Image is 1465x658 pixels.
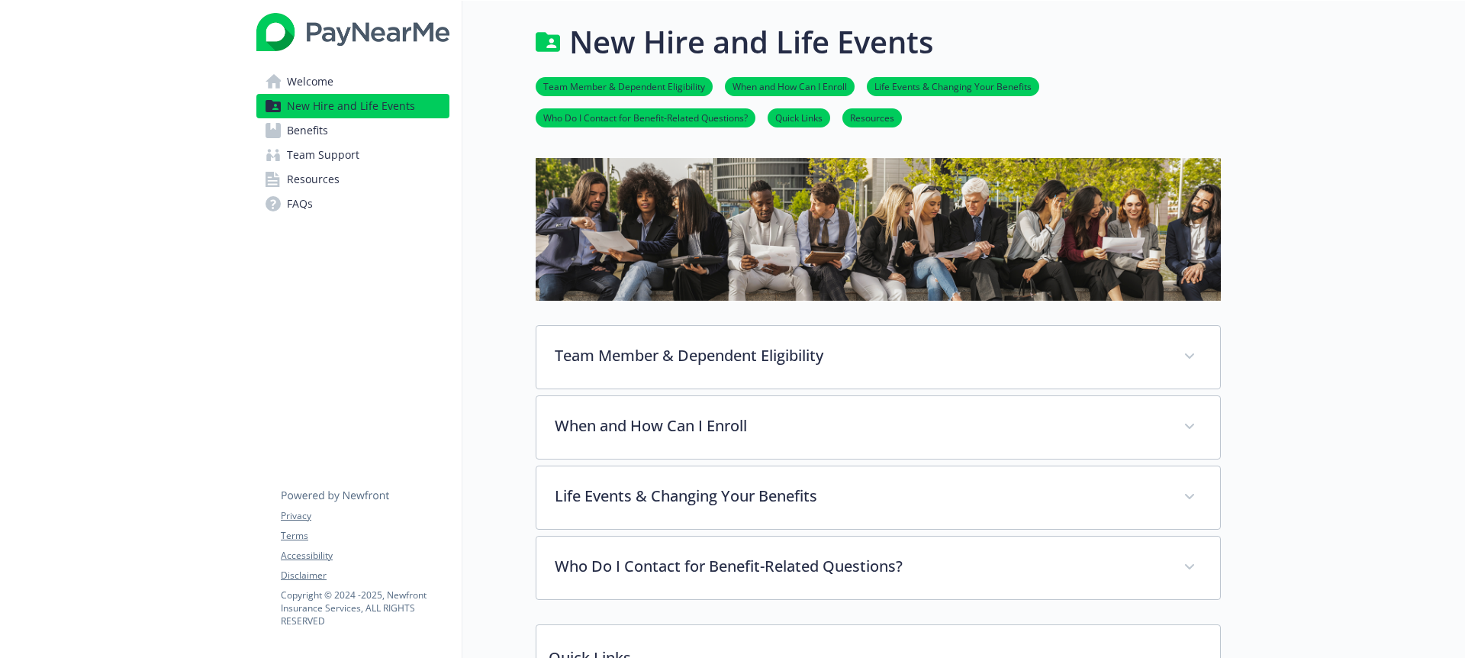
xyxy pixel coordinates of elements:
[256,69,449,94] a: Welcome
[536,326,1220,389] div: Team Member & Dependent Eligibility
[281,589,449,627] p: Copyright © 2024 - 2025 , Newfront Insurance Services, ALL RIGHTS RESERVED
[536,466,1220,529] div: Life Events & Changing Your Benefits
[281,509,449,523] a: Privacy
[555,555,1165,578] p: Who Do I Contact for Benefit-Related Questions?
[725,79,855,93] a: When and How Can I Enroll
[287,94,415,118] span: New Hire and Life Events
[842,110,902,124] a: Resources
[287,118,328,143] span: Benefits
[536,537,1220,599] div: Who Do I Contact for Benefit-Related Questions?
[256,143,449,167] a: Team Support
[536,79,713,93] a: Team Member & Dependent Eligibility
[281,569,449,582] a: Disclaimer
[555,485,1165,508] p: Life Events & Changing Your Benefits
[256,94,449,118] a: New Hire and Life Events
[555,414,1165,437] p: When and How Can I Enroll
[287,192,313,216] span: FAQs
[256,167,449,192] a: Resources
[867,79,1039,93] a: Life Events & Changing Your Benefits
[536,158,1221,301] img: new hire page banner
[569,19,933,65] h1: New Hire and Life Events
[287,143,359,167] span: Team Support
[287,167,340,192] span: Resources
[256,118,449,143] a: Benefits
[287,69,333,94] span: Welcome
[536,110,755,124] a: Who Do I Contact for Benefit-Related Questions?
[536,396,1220,459] div: When and How Can I Enroll
[281,549,449,563] a: Accessibility
[555,344,1165,367] p: Team Member & Dependent Eligibility
[768,110,830,124] a: Quick Links
[256,192,449,216] a: FAQs
[281,529,449,543] a: Terms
